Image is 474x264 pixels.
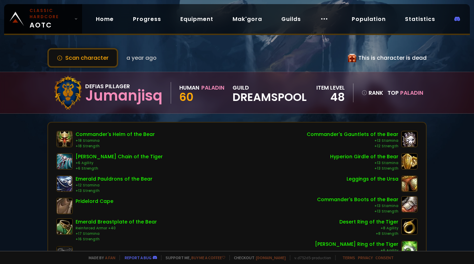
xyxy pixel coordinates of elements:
[342,255,355,260] a: Terms
[276,12,306,26] a: Guilds
[76,175,153,183] div: Emerald Pauldrons of the Bear
[201,83,224,92] div: Paladin
[346,12,391,26] a: Population
[256,255,286,260] a: [DOMAIN_NAME]
[401,218,418,235] img: item-12013
[316,83,345,92] div: item level
[76,166,163,171] div: +6 Strength
[179,83,199,92] div: Human
[56,218,73,235] img: item-10275
[191,255,225,260] a: Buy me a coffee
[76,144,155,149] div: +18 Strength
[56,175,73,192] img: item-10281
[126,54,157,62] span: a year ago
[307,144,398,149] div: +12 Strength
[339,226,398,231] div: +8 Agility
[315,241,398,248] div: [PERSON_NAME] Ring of the Tiger
[401,241,418,257] img: item-12012
[316,92,345,102] div: 48
[400,89,423,97] span: Paladin
[233,83,307,102] div: guild
[307,131,398,138] div: Commander's Gauntlets of the Bear
[76,231,157,237] div: +17 Stamina
[317,203,398,209] div: +13 Stamina
[85,91,162,101] div: Jumanjisq
[317,209,398,214] div: +13 Strength
[401,175,418,192] img: item-21316
[347,175,398,183] div: Leggings of the Ursa
[76,237,157,242] div: +16 Strength
[90,12,119,26] a: Home
[30,8,71,30] span: AOTC
[105,255,115,260] a: a fan
[76,183,153,188] div: +12 Stamina
[85,82,162,91] div: Defias Pillager
[362,89,383,97] div: rank
[84,255,115,260] span: Made by
[56,198,73,214] img: item-14673
[290,255,331,260] span: v. d752d5 - production
[330,153,398,160] div: Hyperion Girdle of the Bear
[358,255,373,260] a: Privacy
[401,131,418,147] img: item-10380
[387,89,423,97] div: Top
[339,231,398,237] div: +8 Strength
[76,138,155,144] div: +18 Stamina
[399,12,441,26] a: Statistics
[161,255,225,260] span: Support me,
[175,12,219,26] a: Equipment
[401,153,418,170] img: item-10387
[76,131,155,138] div: Commander's Helm of the Bear
[76,198,113,205] div: Pridelord Cape
[401,196,418,213] img: item-10376
[127,12,167,26] a: Progress
[76,226,157,231] div: Reinforced Armor +40
[330,160,398,166] div: +13 Stamina
[47,48,118,68] button: Scan character
[330,166,398,171] div: +13 Strength
[125,255,151,260] a: Report a bug
[339,218,398,226] div: Desert Ring of the Tiger
[179,89,193,105] span: 60
[227,12,268,26] a: Mak'gora
[4,4,82,34] a: Classic HardcoreAOTC
[30,8,71,20] small: Classic Hardcore
[348,54,427,62] div: This is character is dead
[315,248,398,253] div: +6 Agility
[229,255,286,260] span: Checkout
[76,188,153,194] div: +13 Strength
[375,255,394,260] a: Consent
[317,196,398,203] div: Commander's Boots of the Bear
[76,160,163,166] div: +6 Agility
[76,153,163,160] div: [PERSON_NAME] Chain of the Tiger
[76,218,157,226] div: Emerald Breastplate of the Bear
[56,131,73,147] img: item-10379
[56,153,73,170] img: item-12042
[307,138,398,144] div: +13 Stamina
[233,92,307,102] span: DreamsPool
